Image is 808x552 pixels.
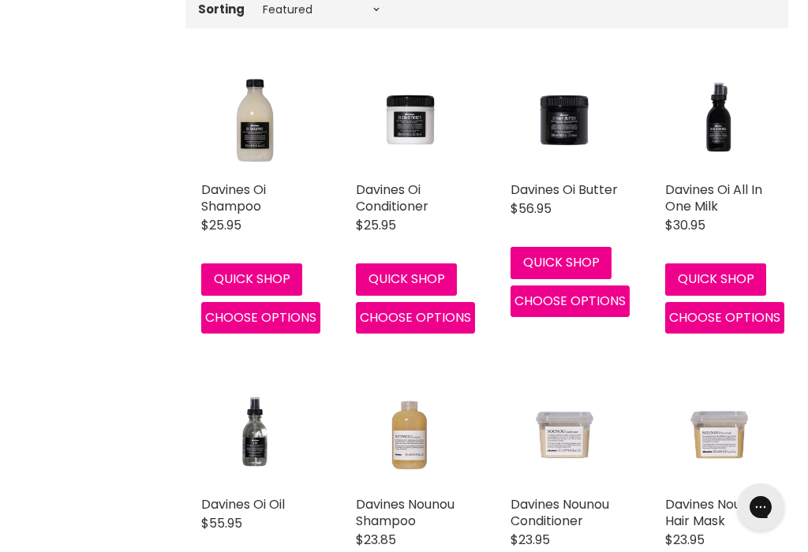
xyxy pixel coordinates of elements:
[511,181,618,199] a: Davines Oi Butter
[665,216,705,234] span: $30.95
[356,181,428,215] a: Davines Oi Conditioner
[511,285,630,317] button: Choose options
[356,216,396,234] span: $25.95
[729,478,792,536] iframe: Gorgias live chat messenger
[201,302,320,334] button: Choose options
[201,263,302,295] button: Quick shop
[511,495,609,530] a: Davines Nounou Conditioner
[665,381,772,488] img: Davines Nounou Hair Mask
[201,381,309,488] img: Davines Oi Oil
[356,531,396,549] span: $23.85
[201,514,242,532] span: $55.95
[669,308,780,326] span: Choose options
[511,531,550,549] span: $23.95
[356,495,454,530] a: Davines Nounou Shampoo
[201,66,309,173] img: Davines Oi Shampoo
[356,302,475,334] button: Choose options
[198,2,245,16] label: Sorting
[201,495,285,513] a: Davines Oi Oil
[511,247,612,278] button: Quick shop
[665,302,784,334] button: Choose options
[205,308,316,326] span: Choose options
[356,263,457,295] button: Quick shop
[511,200,552,218] span: $56.95
[665,66,772,173] img: Davines Oi All In One Milk
[514,292,626,310] span: Choose options
[201,216,241,234] span: $25.95
[665,181,762,215] a: Davines Oi All In One Milk
[511,381,618,488] img: Davines Nounou Conditioner
[665,531,705,549] span: $23.95
[665,263,766,295] button: Quick shop
[201,181,266,215] a: Davines Oi Shampoo
[356,381,463,488] img: Davines Nounou Shampoo
[511,66,618,173] img: Davines Oi Butter
[356,66,463,173] img: Davines Oi Conditioner
[360,308,471,326] span: Choose options
[665,495,764,530] a: Davines Nounou Hair Mask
